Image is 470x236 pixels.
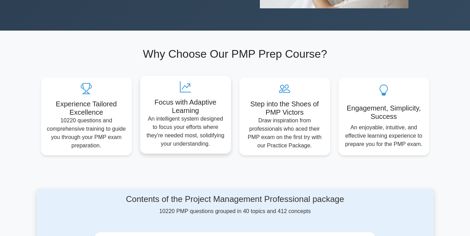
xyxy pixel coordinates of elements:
div: 10220 PMP questions grouped in 40 topics and 412 concepts [95,194,375,215]
h4: Contents of the Project Management Professional package [95,194,375,204]
p: An enjoyable, intuitive, and effective learning experience to prepare you for the PMP exam. [344,123,424,148]
h5: Experience Tailored Excellence [47,100,126,116]
p: Draw inspiration from professionals who aced their PMP exam on the first try with our Practice Pa... [245,116,325,150]
h2: Why Choose Our PMP Prep Course? [41,47,429,60]
h5: Step into the Shoes of PMP Victors [245,100,325,116]
p: 10220 questions and comprehensive training to guide you through your PMP exam preparation. [47,116,126,150]
p: An intelligent system designed to focus your efforts where they're needed most, solidifying your ... [146,115,225,148]
h5: Engagement, Simplicity, Success [344,104,424,121]
h5: Focus with Adaptive Learning [146,98,225,115]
